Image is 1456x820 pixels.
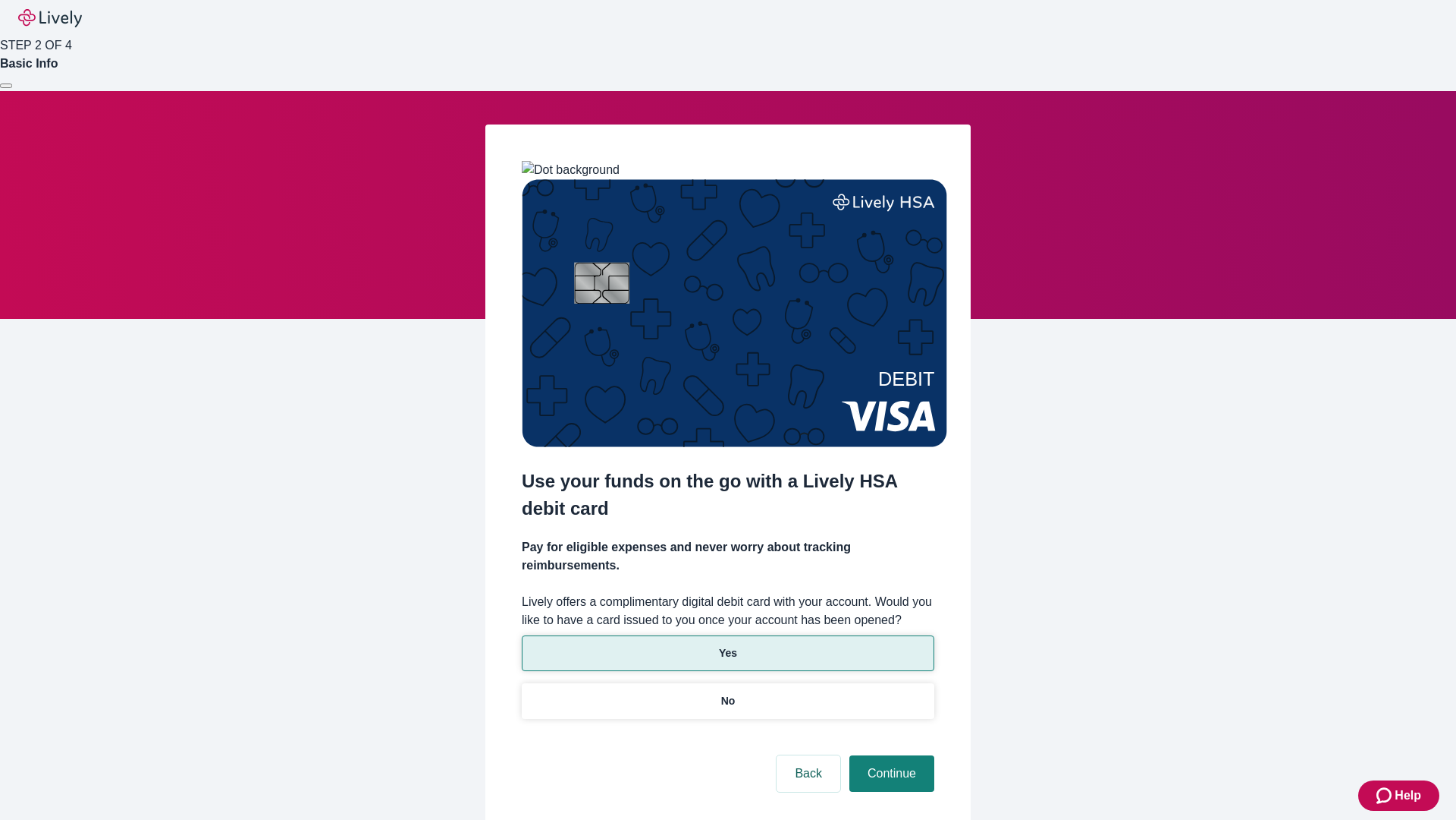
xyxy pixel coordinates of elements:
[719,645,737,661] p: Yes
[721,693,736,709] p: No
[1395,787,1421,805] span: Help
[777,755,840,792] button: Back
[522,683,934,719] button: No
[849,755,934,792] button: Continue
[522,468,934,522] h2: Use your funds on the go with a Lively HSA debit card
[1358,781,1439,811] button: Zendesk support iconHelp
[522,593,934,629] label: Lively offers a complimentary digital debit card with your account. Would you like to have a card...
[522,179,947,447] img: Debit card
[18,9,82,27] img: Lively
[522,635,934,671] button: Yes
[1376,787,1395,805] svg: Zendesk support icon
[522,161,620,179] img: Dot background
[522,538,934,575] h4: Pay for eligible expenses and never worry about tracking reimbursements.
